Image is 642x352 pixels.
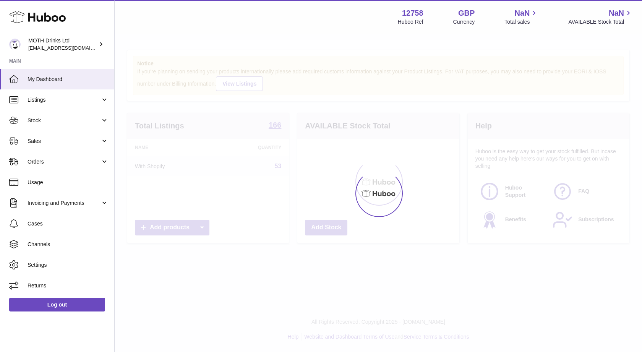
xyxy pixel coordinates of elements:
[453,18,475,26] div: Currency
[28,158,101,165] span: Orders
[28,200,101,207] span: Invoicing and Payments
[28,241,109,248] span: Channels
[28,96,101,104] span: Listings
[28,37,97,52] div: MOTH Drinks Ltd
[609,8,624,18] span: NaN
[28,45,112,51] span: [EMAIL_ADDRESS][DOMAIN_NAME]
[402,8,423,18] strong: 12758
[28,117,101,124] span: Stock
[9,298,105,311] a: Log out
[28,138,101,145] span: Sales
[568,18,633,26] span: AVAILABLE Stock Total
[458,8,475,18] strong: GBP
[28,282,109,289] span: Returns
[28,261,109,269] span: Settings
[28,179,109,186] span: Usage
[568,8,633,26] a: NaN AVAILABLE Stock Total
[398,18,423,26] div: Huboo Ref
[514,8,530,18] span: NaN
[28,76,109,83] span: My Dashboard
[28,220,109,227] span: Cases
[9,39,21,50] img: orders@mothdrinks.com
[504,8,538,26] a: NaN Total sales
[504,18,538,26] span: Total sales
